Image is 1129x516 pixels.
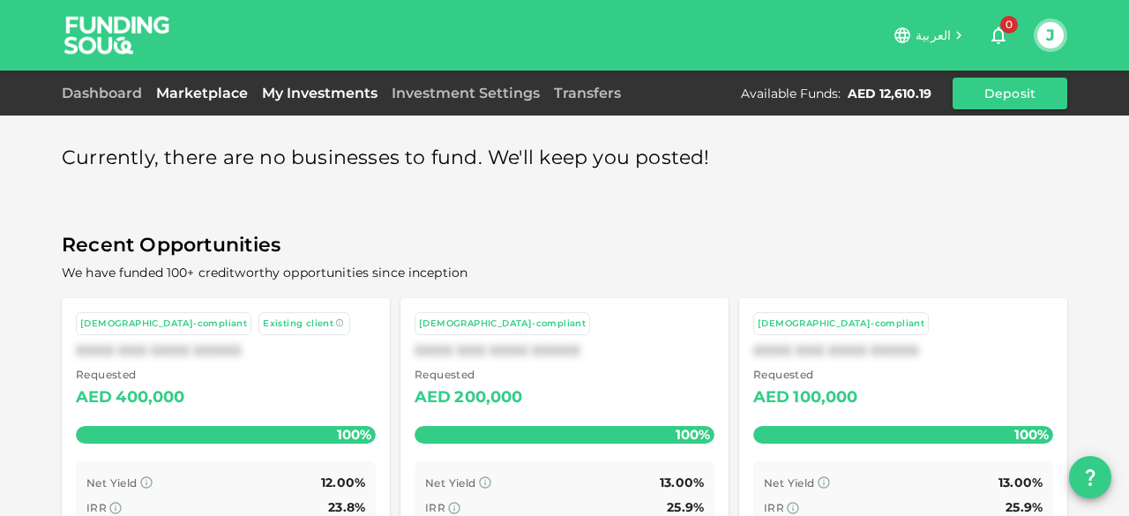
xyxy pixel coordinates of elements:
span: 100% [333,422,376,447]
span: Requested [76,366,185,384]
div: AED [753,384,789,412]
a: Investment Settings [385,85,547,101]
span: 25.9% [1006,499,1043,515]
a: Transfers [547,85,628,101]
span: 13.00% [660,475,704,490]
span: IRR [764,501,784,514]
span: Recent Opportunities [62,228,1067,263]
button: 0 [981,18,1016,53]
span: We have funded 100+ creditworthy opportunities since inception [62,265,467,280]
button: J [1037,22,1064,49]
button: question [1069,456,1111,498]
span: Requested [415,366,523,384]
div: [DEMOGRAPHIC_DATA]-compliant [758,317,924,332]
div: AED [415,384,451,412]
div: 100,000 [793,384,857,412]
span: Net Yield [764,476,815,490]
div: AED [76,384,112,412]
span: 100% [1010,422,1053,447]
button: Deposit [953,78,1067,109]
a: Marketplace [149,85,255,101]
div: AED 12,610.19 [848,85,931,102]
span: Requested [753,366,858,384]
span: IRR [425,501,445,514]
div: [DEMOGRAPHIC_DATA]-compliant [80,317,247,332]
span: 13.00% [998,475,1043,490]
span: IRR [86,501,107,514]
span: 12.00% [321,475,365,490]
div: 200,000 [454,384,522,412]
span: Existing client [263,318,333,329]
span: Net Yield [86,476,138,490]
span: 25.9% [667,499,704,515]
span: Currently, there are no businesses to fund. We'll keep you posted! [62,141,710,176]
a: Dashboard [62,85,149,101]
span: 23.8% [328,499,365,515]
span: العربية [916,27,951,43]
span: 100% [671,422,714,447]
div: Available Funds : [741,85,841,102]
div: XXXX XXX XXXX XXXXX [753,342,1053,359]
span: 0 [1000,16,1018,34]
span: Net Yield [425,476,476,490]
div: XXXX XXX XXXX XXXXX [415,342,714,359]
div: XXXX XXX XXXX XXXXX [76,342,376,359]
div: [DEMOGRAPHIC_DATA]-compliant [419,317,586,332]
a: My Investments [255,85,385,101]
div: 400,000 [116,384,184,412]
